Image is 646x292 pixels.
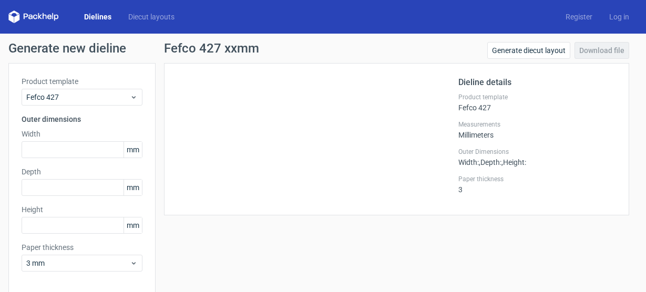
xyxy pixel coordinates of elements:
div: 3 [458,175,616,194]
h3: Outer dimensions [22,114,142,124]
span: 3 mm [26,258,130,268]
span: mm [124,217,142,233]
label: Height [22,204,142,215]
span: , Depth : [479,158,501,166]
div: Fefco 427 [458,93,616,112]
h2: Dieline details [458,76,616,89]
a: Generate diecut layout [487,42,570,59]
span: Fefco 427 [26,92,130,102]
a: Dielines [76,12,120,22]
span: mm [124,180,142,195]
label: Paper thickness [458,175,616,183]
label: Width [22,129,142,139]
span: Width : [458,158,479,166]
a: Log in [601,12,638,22]
label: Product template [22,76,142,87]
label: Product template [458,93,616,101]
span: , Height : [501,158,526,166]
a: Diecut layouts [120,12,183,22]
div: Millimeters [458,120,616,139]
label: Outer Dimensions [458,148,616,156]
label: Depth [22,166,142,177]
span: mm [124,142,142,158]
a: Register [557,12,601,22]
label: Measurements [458,120,616,129]
label: Paper thickness [22,242,142,253]
h1: Generate new dieline [8,42,638,55]
h1: Fefco 427 xxmm [164,42,259,55]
